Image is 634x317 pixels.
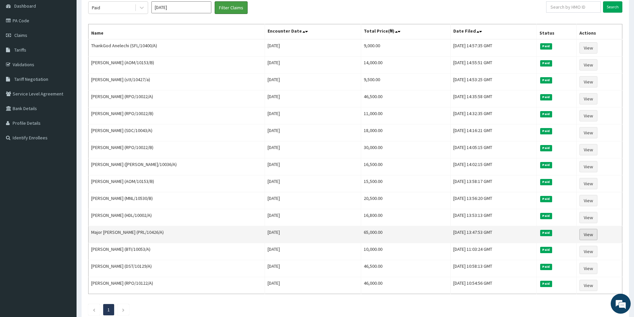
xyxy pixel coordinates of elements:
td: [DATE] [265,74,361,90]
a: View [579,212,597,223]
td: [DATE] 11:03:24 GMT [450,243,536,260]
a: View [579,229,597,240]
th: Total Price(₦) [361,24,451,40]
td: [PERSON_NAME] (RPO/10122/A) [89,277,265,294]
td: [DATE] [265,39,361,57]
td: [DATE] [265,226,361,243]
a: View [579,42,597,54]
a: Next page [122,307,125,313]
td: [PERSON_NAME] (MNL/10530/B) [89,192,265,209]
td: 65,000.00 [361,226,451,243]
a: View [579,110,597,121]
div: Chat with us now [35,37,112,46]
td: 18,000.00 [361,124,451,141]
td: [DATE] [265,192,361,209]
span: Paid [540,281,552,287]
a: View [579,59,597,71]
td: [PERSON_NAME] (BTI/10053/A) [89,243,265,260]
a: View [579,76,597,87]
td: [DATE] 13:47:53 GMT [450,226,536,243]
td: [DATE] [265,90,361,107]
td: [DATE] 14:57:35 GMT [450,39,536,57]
th: Name [89,24,265,40]
td: [PERSON_NAME] (SDC/10043/A) [89,124,265,141]
td: 30,000.00 [361,141,451,158]
span: We're online! [39,84,92,151]
a: View [579,246,597,257]
span: Paid [540,43,552,49]
span: Paid [540,94,552,100]
td: [DATE] [265,260,361,277]
td: [DATE] [265,175,361,192]
td: [DATE] 14:55:51 GMT [450,57,536,74]
a: Previous page [93,307,96,313]
td: [PERSON_NAME] (AOM/10153/B) [89,57,265,74]
td: [DATE] 14:02:15 GMT [450,158,536,175]
span: Paid [540,145,552,151]
td: 14,000.00 [361,57,451,74]
div: Minimize live chat window [109,3,125,19]
td: [PERSON_NAME] ([PERSON_NAME]/10036/A) [89,158,265,175]
a: Page 1 is your current page [107,307,110,313]
td: 46,000.00 [361,277,451,294]
td: [DATE] [265,209,361,226]
div: Paid [92,4,100,11]
span: Paid [540,264,552,270]
span: Paid [540,196,552,202]
td: [DATE] 13:58:17 GMT [450,175,536,192]
th: Encounter Date [265,24,361,40]
input: Search [603,1,622,13]
td: Major [PERSON_NAME] (PRL/10426/A) [89,226,265,243]
a: View [579,195,597,206]
span: Paid [540,77,552,83]
td: 46,500.00 [361,260,451,277]
td: [DATE] 14:05:15 GMT [450,141,536,158]
th: Status [536,24,576,40]
td: 9,500.00 [361,74,451,90]
span: Paid [540,247,552,253]
td: [DATE] [265,158,361,175]
td: 20,500.00 [361,192,451,209]
a: View [579,93,597,104]
td: [DATE] 13:56:20 GMT [450,192,536,209]
a: View [579,127,597,138]
textarea: Type your message and hit 'Enter' [3,182,127,205]
button: Filter Claims [215,1,248,14]
input: Select Month and Year [151,1,211,13]
td: [PERSON_NAME] (RPO/10022/B) [89,107,265,124]
td: [DATE] 14:32:35 GMT [450,107,536,124]
img: d_794563401_company_1708531726252_794563401 [12,33,27,50]
span: Paid [540,111,552,117]
a: View [579,144,597,155]
td: [PERSON_NAME] (stt/10427/a) [89,74,265,90]
td: [DATE] [265,277,361,294]
td: [DATE] [265,141,361,158]
span: Paid [540,230,552,236]
td: [DATE] 14:35:58 GMT [450,90,536,107]
td: [DATE] [265,243,361,260]
td: [PERSON_NAME] (HDL/10002/A) [89,209,265,226]
a: View [579,161,597,172]
td: 16,800.00 [361,209,451,226]
td: 16,500.00 [361,158,451,175]
td: [DATE] 14:53:25 GMT [450,74,536,90]
td: 10,000.00 [361,243,451,260]
td: [DATE] [265,57,361,74]
span: Tariff Negotiation [14,76,48,82]
td: [DATE] [265,124,361,141]
td: [DATE] 13:53:13 GMT [450,209,536,226]
span: Tariffs [14,47,26,53]
td: [PERSON_NAME] (RPO/10022/A) [89,90,265,107]
td: [PERSON_NAME] (RPO/10022/B) [89,141,265,158]
td: 9,000.00 [361,39,451,57]
a: View [579,263,597,274]
span: Paid [540,128,552,134]
td: 46,500.00 [361,90,451,107]
a: View [579,178,597,189]
td: [DATE] 14:16:21 GMT [450,124,536,141]
span: Paid [540,179,552,185]
td: 11,000.00 [361,107,451,124]
span: Paid [540,162,552,168]
td: ThankGod Anelechi (SFL/10400/A) [89,39,265,57]
td: 15,500.00 [361,175,451,192]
